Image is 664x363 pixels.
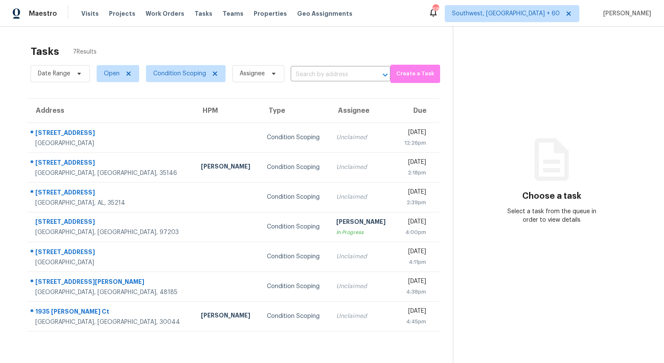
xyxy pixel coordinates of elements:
div: [PERSON_NAME] [201,311,253,322]
span: 7 Results [73,48,97,56]
div: Unclaimed [336,163,389,171]
div: [GEOGRAPHIC_DATA], AL, 35214 [35,199,187,207]
div: Condition Scoping [267,193,323,201]
div: [GEOGRAPHIC_DATA], [GEOGRAPHIC_DATA], 97203 [35,228,187,237]
span: Projects [109,9,135,18]
div: Condition Scoping [267,252,323,261]
div: 680 [432,5,438,14]
div: [STREET_ADDRESS] [35,248,187,258]
div: [STREET_ADDRESS] [35,158,187,169]
div: 12:26pm [402,139,426,147]
div: Unclaimed [336,282,389,291]
span: Properties [254,9,287,18]
span: Work Orders [146,9,184,18]
div: [GEOGRAPHIC_DATA] [35,258,187,267]
th: Due [395,99,439,123]
div: [GEOGRAPHIC_DATA], [GEOGRAPHIC_DATA], 35146 [35,169,187,177]
div: [GEOGRAPHIC_DATA] [35,139,187,148]
div: [PERSON_NAME] [336,217,389,228]
div: 4:11pm [402,258,426,266]
div: 2:39pm [402,198,426,207]
div: [GEOGRAPHIC_DATA], [GEOGRAPHIC_DATA], 30044 [35,318,187,326]
div: Unclaimed [336,193,389,201]
div: Unclaimed [336,252,389,261]
span: Geo Assignments [297,9,352,18]
span: Condition Scoping [153,69,206,78]
span: Create a Task [395,69,436,79]
span: Southwest, [GEOGRAPHIC_DATA] + 60 [452,9,560,18]
div: 4:38pm [402,288,426,296]
span: Date Range [38,69,70,78]
th: Assignee [329,99,395,123]
button: Create a Task [390,65,440,83]
input: Search by address [291,68,366,81]
div: [PERSON_NAME] [201,162,253,173]
span: Maestro [29,9,57,18]
div: 1935 [PERSON_NAME] Ct [35,307,187,318]
div: [STREET_ADDRESS] [35,217,187,228]
div: Condition Scoping [267,282,323,291]
div: [STREET_ADDRESS] [35,129,187,139]
h3: Choose a task [522,192,581,200]
div: [DATE] [402,277,426,288]
span: Tasks [195,11,212,17]
span: Assignee [240,69,265,78]
div: [DATE] [402,128,426,139]
div: Select a task from the queue in order to view details [502,207,601,224]
th: Address [27,99,194,123]
th: Type [260,99,329,123]
div: 2:18pm [402,169,426,177]
div: Condition Scoping [267,312,323,320]
span: [PERSON_NAME] [600,9,651,18]
div: [DATE] [402,307,426,317]
div: 4:00pm [402,228,426,237]
div: [DATE] [402,158,426,169]
span: Teams [223,9,243,18]
div: Condition Scoping [267,163,323,171]
div: Condition Scoping [267,133,323,142]
div: [DATE] [402,217,426,228]
div: 4:45pm [402,317,426,326]
h2: Tasks [31,47,59,56]
span: Visits [81,9,99,18]
div: Condition Scoping [267,223,323,231]
div: [STREET_ADDRESS] [35,188,187,199]
th: HPM [194,99,260,123]
span: Open [104,69,120,78]
div: Unclaimed [336,133,389,142]
button: Open [379,69,391,81]
div: [GEOGRAPHIC_DATA], [GEOGRAPHIC_DATA], 48185 [35,288,187,297]
div: Unclaimed [336,312,389,320]
div: In Progress [336,228,389,237]
div: [STREET_ADDRESS][PERSON_NAME] [35,277,187,288]
div: [DATE] [402,247,426,258]
div: [DATE] [402,188,426,198]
